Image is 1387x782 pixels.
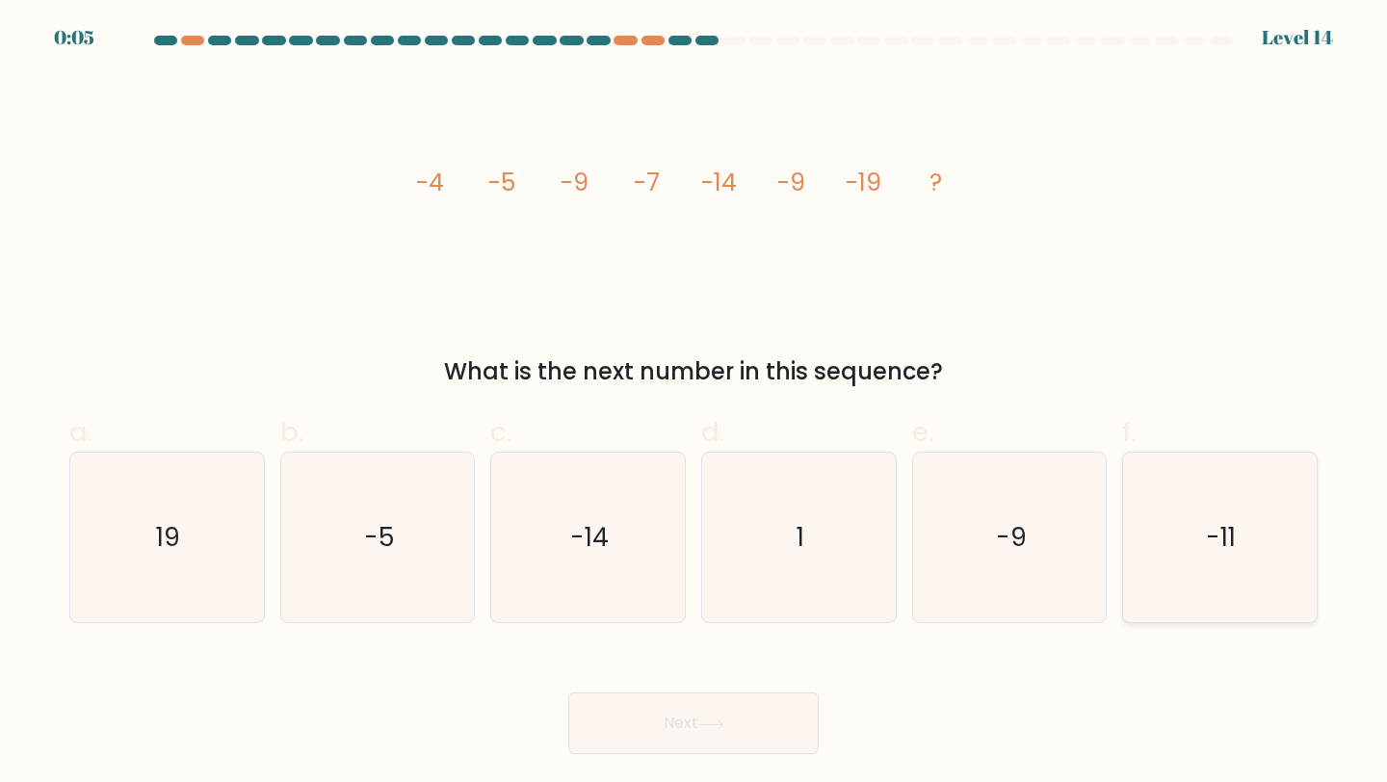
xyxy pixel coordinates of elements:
tspan: -19 [846,166,881,199]
span: b. [280,413,303,451]
span: a. [69,413,92,451]
tspan: -7 [634,166,660,199]
div: What is the next number in this sequence? [81,354,1306,389]
text: -5 [364,519,395,555]
text: 1 [797,519,804,555]
tspan: -4 [416,166,444,199]
text: -11 [1207,519,1237,555]
span: d. [701,413,724,451]
tspan: -5 [488,166,515,199]
text: 19 [157,519,181,555]
span: f. [1122,413,1136,451]
div: 0:05 [54,23,94,52]
span: e. [912,413,933,451]
text: -9 [996,519,1027,555]
tspan: -14 [701,166,737,199]
tspan: ? [929,166,942,199]
div: Level 14 [1262,23,1333,52]
span: c. [490,413,511,451]
tspan: -9 [561,166,589,199]
text: -14 [570,519,609,555]
tspan: -9 [777,166,805,199]
button: Next [568,692,819,754]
